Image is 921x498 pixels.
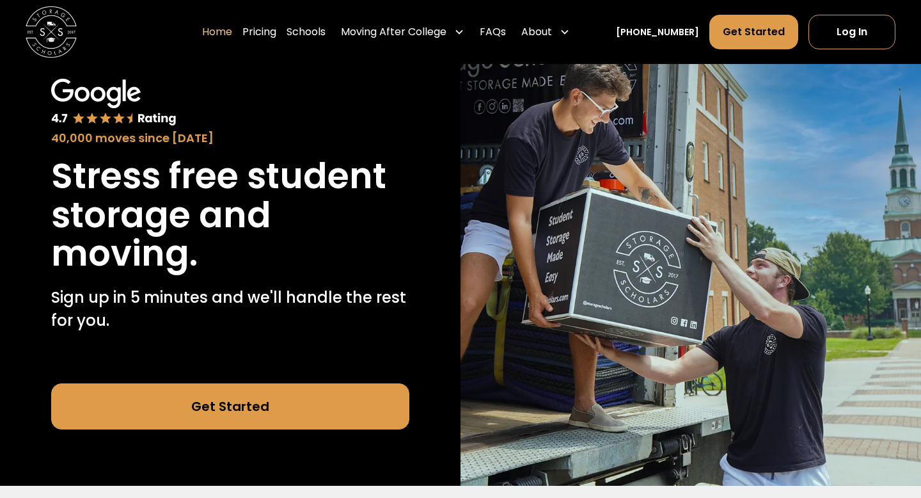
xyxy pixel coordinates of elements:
[616,26,699,39] a: [PHONE_NUMBER]
[26,6,77,58] img: Storage Scholars main logo
[521,24,552,40] div: About
[242,14,276,50] a: Pricing
[51,286,409,332] p: Sign up in 5 minutes and we'll handle the rest for you.
[51,157,409,273] h1: Stress free student storage and moving.
[336,14,469,50] div: Moving After College
[51,129,409,147] div: 40,000 moves since [DATE]
[808,15,895,49] a: Log In
[51,383,409,430] a: Get Started
[51,79,177,127] img: Google 4.7 star rating
[460,38,921,486] img: Storage Scholars makes moving and storage easy.
[202,14,232,50] a: Home
[709,15,798,49] a: Get Started
[341,24,446,40] div: Moving After College
[516,14,575,50] div: About
[287,14,326,50] a: Schools
[480,14,506,50] a: FAQs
